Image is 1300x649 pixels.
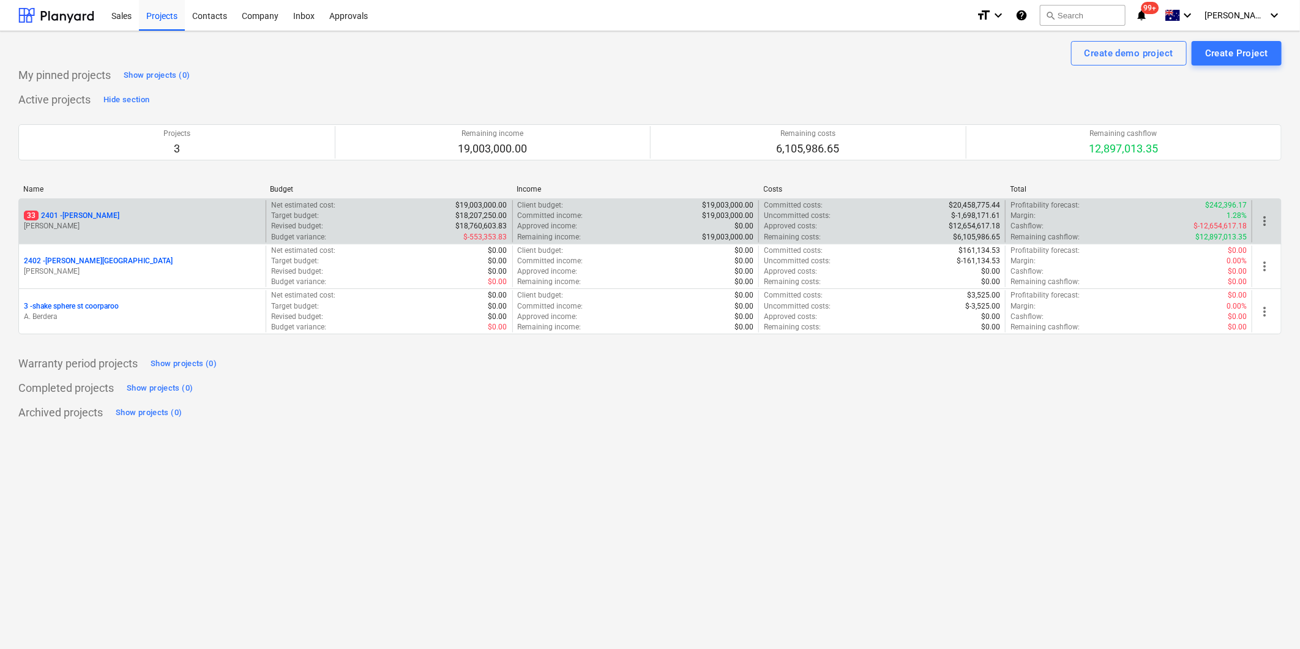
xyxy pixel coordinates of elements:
p: 6,105,986.65 [777,141,840,156]
span: more_vert [1257,304,1272,319]
p: Approved costs : [764,221,817,231]
p: Budget variance : [271,277,326,287]
p: $3,525.00 [967,290,1000,301]
p: Active projects [18,92,91,107]
div: 2402 -[PERSON_NAME][GEOGRAPHIC_DATA][PERSON_NAME] [24,256,261,277]
p: Committed income : [518,256,583,266]
div: Show projects (0) [116,406,182,420]
i: keyboard_arrow_down [1267,8,1282,23]
p: $0.00 [734,301,753,312]
p: $0.00 [488,312,507,322]
p: Client budget : [518,290,564,301]
p: $-3,525.00 [965,301,1000,312]
div: Total [1010,185,1247,193]
p: Margin : [1010,211,1036,221]
p: $0.00 [488,277,507,287]
p: 12,897,013.35 [1089,141,1158,156]
p: Remaining cashflow : [1010,232,1080,242]
p: $0.00 [981,277,1000,287]
p: 2401 - [PERSON_NAME] [24,211,119,221]
p: Approved income : [518,312,578,322]
div: Create Project [1205,45,1268,61]
p: $19,003,000.00 [702,200,753,211]
p: Remaining costs : [764,322,821,332]
p: $19,003,000.00 [702,211,753,221]
p: Cashflow : [1010,266,1044,277]
iframe: Chat Widget [1239,590,1300,649]
button: Create Project [1192,41,1282,66]
span: 99+ [1141,2,1159,14]
p: Warranty period projects [18,356,138,371]
p: Target budget : [271,211,319,221]
p: Remaining costs : [764,232,821,242]
button: Create demo project [1071,41,1187,66]
i: Knowledge base [1015,8,1028,23]
span: more_vert [1257,214,1272,228]
div: 3 -shake sphere st coorparooA. Berdera [24,301,261,322]
p: A. Berdera [24,312,261,322]
p: Budget variance : [271,232,326,242]
span: [PERSON_NAME] [1205,10,1266,20]
p: $0.00 [1228,277,1247,287]
p: $-12,654,617.18 [1194,221,1247,231]
p: Uncommitted costs : [764,301,831,312]
p: Remaining cashflow : [1010,277,1080,287]
p: Committed costs : [764,290,823,301]
p: Uncommitted costs : [764,211,831,221]
p: Margin : [1010,301,1036,312]
p: $19,003,000.00 [456,200,507,211]
p: $0.00 [1228,290,1247,301]
p: My pinned projects [18,68,111,83]
p: Archived projects [18,405,103,420]
p: Revised budget : [271,266,323,277]
span: more_vert [1257,259,1272,274]
p: $0.00 [981,266,1000,277]
p: $0.00 [734,246,753,256]
p: Approved income : [518,221,578,231]
p: Cashflow : [1010,221,1044,231]
p: Remaining costs : [764,277,821,287]
div: 332401 -[PERSON_NAME][PERSON_NAME] [24,211,261,231]
p: Remaining income : [518,277,581,287]
p: Client budget : [518,246,564,256]
p: $0.00 [734,290,753,301]
i: format_size [976,8,991,23]
p: $12,654,617.18 [949,221,1000,231]
p: $0.00 [488,266,507,277]
div: Income [517,185,753,193]
div: Show projects (0) [151,357,217,371]
p: Committed costs : [764,246,823,256]
p: Remaining costs [777,129,840,139]
button: Show projects (0) [124,378,196,398]
p: Net estimated cost : [271,200,335,211]
p: 2402 - [PERSON_NAME][GEOGRAPHIC_DATA] [24,256,173,266]
p: $6,105,986.65 [953,232,1000,242]
button: Hide section [100,90,152,110]
p: Net estimated cost : [271,290,335,301]
p: $-553,353.83 [464,232,507,242]
button: Show projects (0) [113,403,185,422]
p: Approved costs : [764,266,817,277]
p: $-1,698,171.61 [951,211,1000,221]
p: $18,760,603.83 [456,221,507,231]
p: $0.00 [1228,266,1247,277]
p: Remaining income : [518,322,581,332]
p: Remaining income : [518,232,581,242]
p: Remaining cashflow [1089,129,1158,139]
p: Profitability forecast : [1010,246,1080,256]
p: Committed income : [518,301,583,312]
p: $0.00 [734,277,753,287]
p: $0.00 [734,266,753,277]
p: $0.00 [488,246,507,256]
p: $0.00 [1228,312,1247,322]
p: 3 [163,141,190,156]
p: 1.28% [1227,211,1247,221]
p: $0.00 [1228,246,1247,256]
i: keyboard_arrow_down [991,8,1006,23]
p: $18,207,250.00 [456,211,507,221]
button: Show projects (0) [148,354,220,373]
button: Show projects (0) [121,66,193,85]
p: Uncommitted costs : [764,256,831,266]
p: $-161,134.53 [957,256,1000,266]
